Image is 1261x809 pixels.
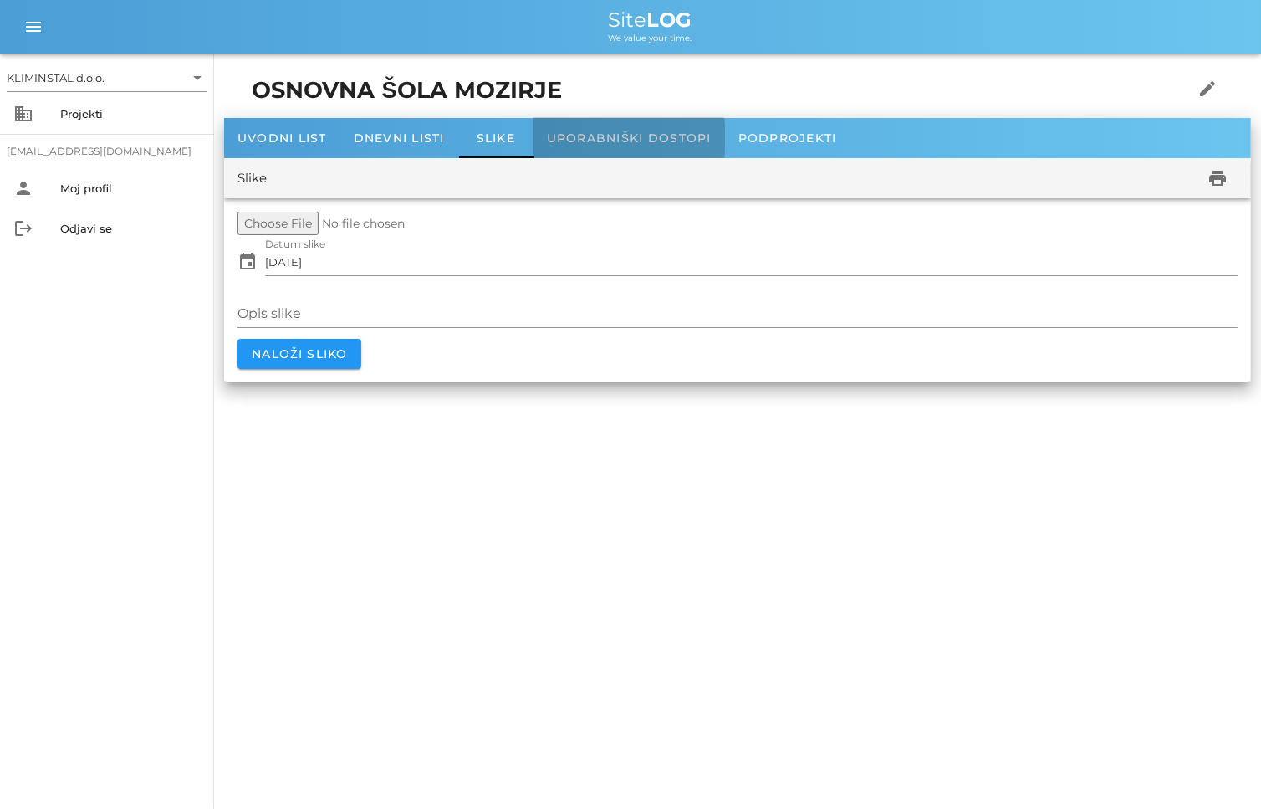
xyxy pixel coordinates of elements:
[7,64,207,91] div: KLIMINSTAL d.o.o.
[1207,168,1228,188] i: print
[354,131,445,146] span: Dnevni listi
[1024,628,1261,809] iframe: Chat Widget
[237,252,258,272] i: event
[646,8,692,32] b: LOG
[13,178,33,198] i: person
[1198,79,1218,99] i: edit
[60,107,201,120] div: Projekti
[13,218,33,238] i: logout
[7,70,105,85] div: KLIMINSTAL d.o.o.
[237,169,267,188] div: Slike
[253,74,1142,108] h1: OSNOVNA ŠOLA MOZIRJE
[60,182,201,195] div: Moj profil
[23,17,43,37] i: menu
[60,222,201,235] div: Odjavi se
[237,339,361,369] button: Naloži sliko
[265,238,326,251] label: Datum slike
[13,104,33,124] i: business
[251,346,348,361] span: Naloži sliko
[608,33,692,44] span: We value your time.
[1024,628,1261,809] div: Pripomoček za klepet
[547,131,712,146] span: Uporabniški dostopi
[738,131,837,146] span: Podprojekti
[477,131,515,146] span: Slike
[237,131,327,146] span: Uvodni list
[608,8,692,32] span: Site
[187,68,207,88] i: arrow_drop_down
